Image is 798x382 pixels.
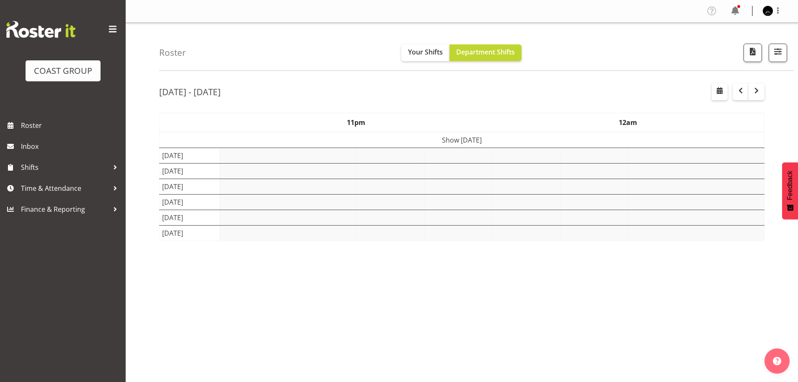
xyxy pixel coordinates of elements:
span: Roster [21,119,121,132]
button: Your Shifts [401,44,449,61]
span: Shifts [21,161,109,174]
td: [DATE] [160,225,220,241]
button: Department Shifts [449,44,522,61]
td: [DATE] [160,163,220,179]
span: Inbox [21,140,121,153]
div: COAST GROUP [34,65,92,77]
th: 12am [492,113,764,132]
h4: Roster [159,48,186,57]
button: Feedback - Show survey [782,162,798,219]
td: [DATE] [160,179,220,194]
button: Select a specific date within the roster. [712,83,728,100]
td: [DATE] [160,148,220,163]
h2: [DATE] - [DATE] [159,86,221,97]
span: Time & Attendance [21,182,109,195]
span: Your Shifts [408,47,443,57]
img: Rosterit website logo [6,21,75,38]
td: [DATE] [160,194,220,210]
button: Filter Shifts [769,44,787,62]
td: Show [DATE] [160,132,764,148]
th: 11pm [220,113,492,132]
span: Feedback [786,171,794,200]
td: [DATE] [160,210,220,225]
img: help-xxl-2.png [773,357,781,365]
span: Department Shifts [456,47,515,57]
img: shaun-keutenius0ff793f61f4a2ef45f7a32347998d1b3.png [763,6,773,16]
button: Download a PDF of the roster according to the set date range. [744,44,762,62]
span: Finance & Reporting [21,203,109,216]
